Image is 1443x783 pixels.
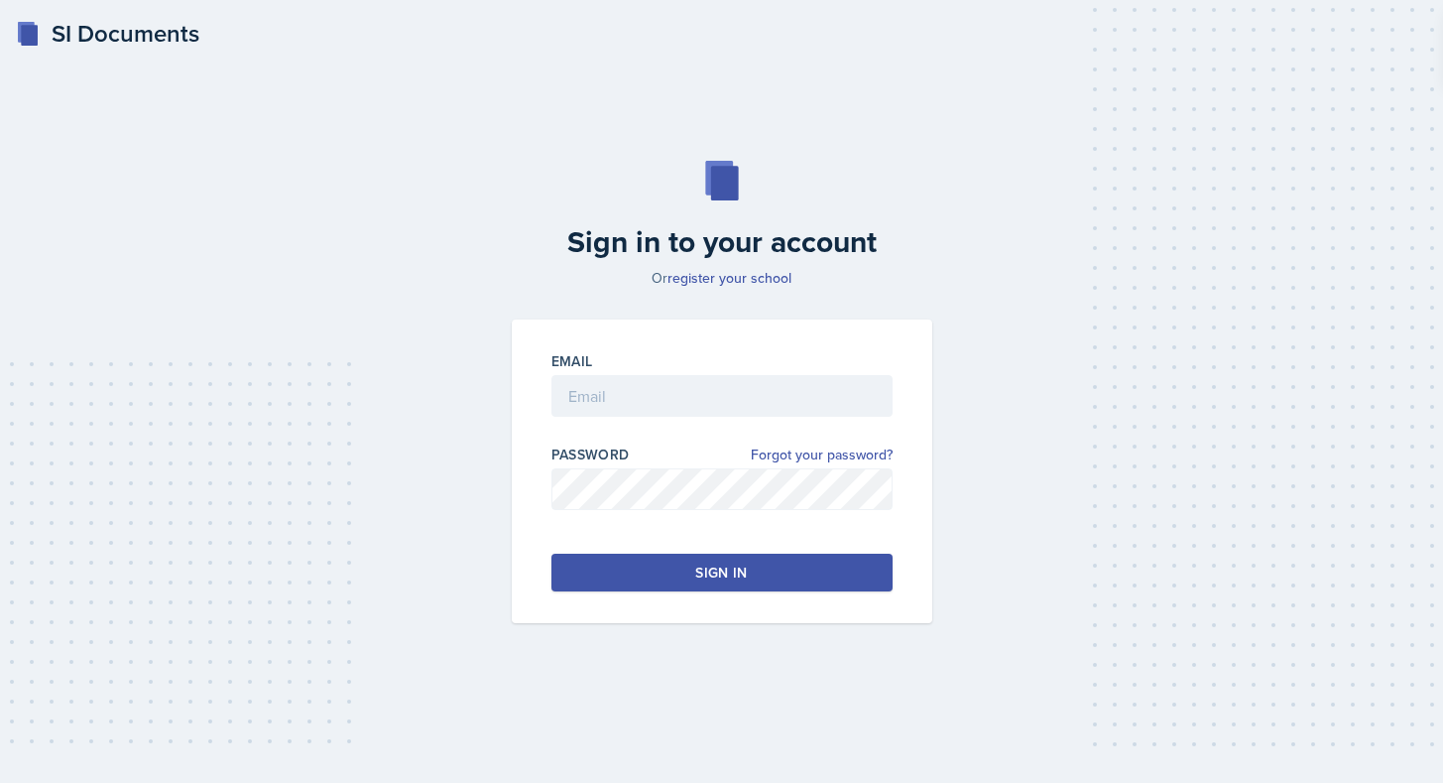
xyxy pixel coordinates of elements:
[751,445,893,465] a: Forgot your password?
[551,375,893,417] input: Email
[551,445,630,464] label: Password
[551,351,593,371] label: Email
[551,554,893,591] button: Sign in
[500,224,944,260] h2: Sign in to your account
[667,268,791,288] a: register your school
[695,563,747,583] div: Sign in
[16,16,199,52] a: SI Documents
[500,268,944,288] p: Or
